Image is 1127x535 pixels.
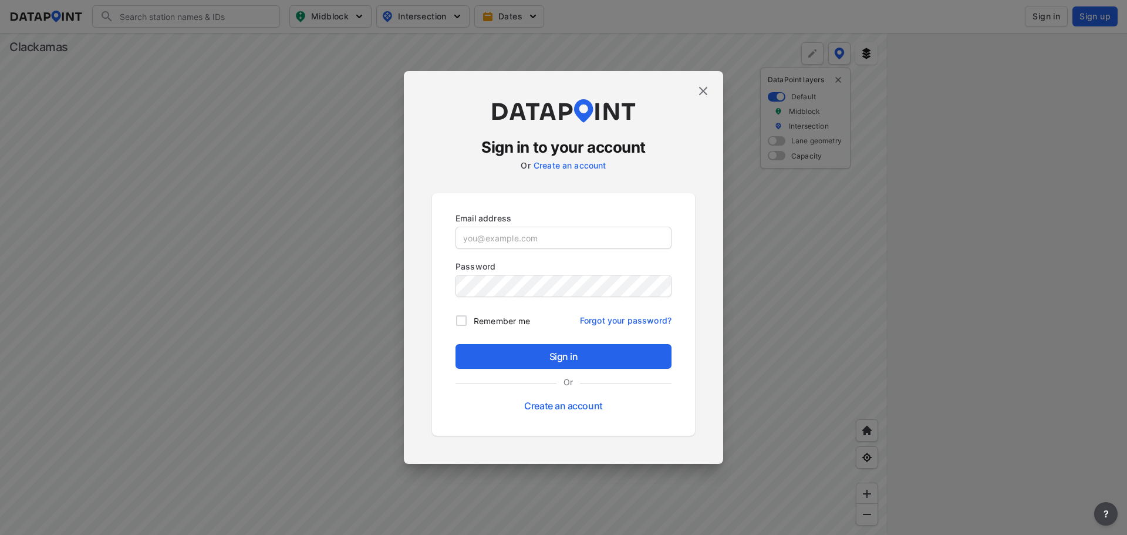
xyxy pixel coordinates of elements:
label: Or [556,376,580,388]
button: Sign in [455,344,672,369]
img: dataPointLogo.9353c09d.svg [490,99,637,123]
a: Create an account [524,400,602,412]
a: Forgot your password? [580,308,672,327]
span: Remember me [474,315,530,327]
span: Sign in [465,349,662,364]
a: Create an account [534,160,606,170]
img: close.efbf2170.svg [696,84,710,98]
h3: Sign in to your account [432,137,695,158]
p: Password [455,260,672,272]
p: Email address [455,212,672,224]
label: Or [521,160,530,170]
button: more [1094,502,1118,526]
input: you@example.com [456,227,671,248]
span: ? [1101,507,1111,521]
